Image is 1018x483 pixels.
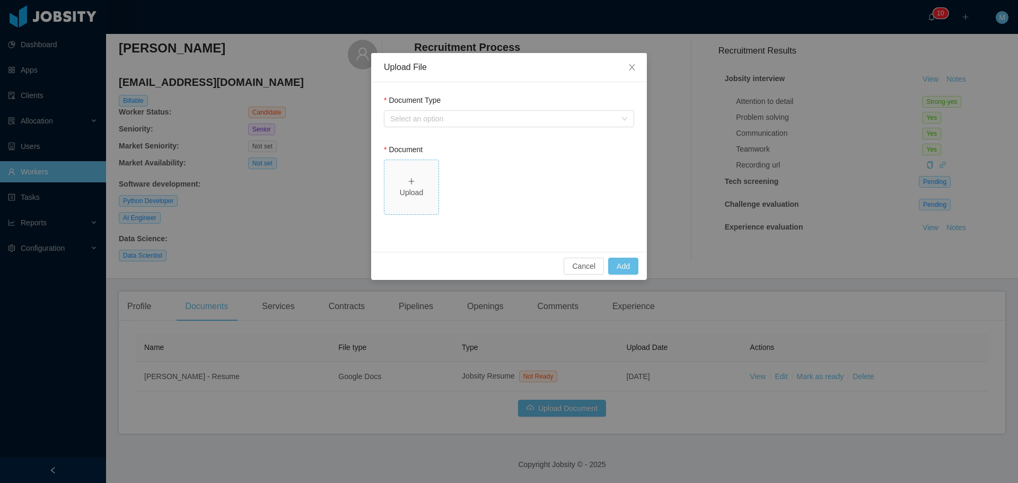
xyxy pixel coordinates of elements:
div: Upload [389,187,434,198]
i: icon: close [628,63,636,72]
label: Document Type [384,96,441,104]
label: Document [384,145,423,154]
div: Upload File [384,62,634,73]
i: icon: plus [408,178,415,185]
button: Add [608,258,638,275]
button: Cancel [564,258,604,275]
div: Select an option [390,113,616,124]
span: icon: plusUpload [384,160,438,214]
button: Close [617,53,647,83]
i: icon: down [621,116,628,123]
